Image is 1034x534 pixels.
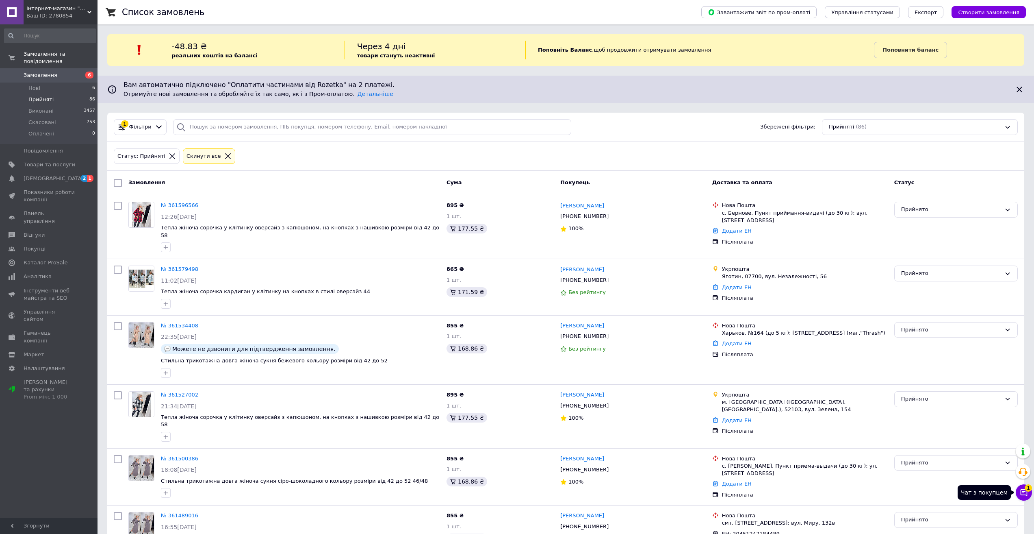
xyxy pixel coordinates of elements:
[559,521,610,532] div: [PHONE_NUMBER]
[722,284,752,290] a: Додати ЕН
[161,524,197,530] span: 16:55[DATE]
[124,91,393,97] span: Отримуйте нові замовлення та обробляйте їх так само, як і з Пром-оплатою.
[24,273,52,280] span: Аналітика
[722,294,888,302] div: Післяплата
[24,231,45,239] span: Відгуки
[722,481,752,487] a: Додати ЕН
[958,485,1011,500] div: Чат з покупцем
[701,6,817,18] button: Завантажити звіт по пром-оплаті
[722,519,888,527] div: смт. [STREET_ADDRESS]: вул. Миру, 132в
[185,152,223,161] div: Cкинути все
[24,210,75,224] span: Панель управління
[447,477,487,486] div: 168.86 ₴
[447,512,464,519] span: 855 ₴
[722,391,888,399] div: Укрпошта
[129,269,154,288] img: Фото товару
[81,175,87,182] span: 2
[129,123,152,131] span: Фільтри
[132,202,151,227] img: Фото товару
[560,202,604,210] a: [PERSON_NAME]
[559,401,610,411] div: [PHONE_NUMBER]
[722,455,888,462] div: Нова Пошта
[24,175,84,182] span: [DEMOGRAPHIC_DATA]
[722,238,888,246] div: Післяплата
[447,413,487,423] div: 177.55 ₴
[722,512,888,519] div: Нова Пошта
[128,391,154,417] a: Фото товару
[357,41,406,51] span: Через 4 дні
[24,50,98,65] span: Замовлення та повідомлення
[708,9,810,16] span: Завантажити звіт по пром-оплаті
[161,357,388,364] a: Стильна трикотажна довга жіноча сукня бежевого кольору розміри від 42 до 52
[722,322,888,329] div: Нова Пошта
[908,6,944,18] button: Експорт
[722,228,752,234] a: Додати ЕН
[161,414,439,428] a: Тепла жіноча сорочка у клітинку оверсайз з капюшоном, на кнопках з нашивкою розміри від 42 до 58
[568,225,583,231] span: 100%
[722,491,888,499] div: Післяплата
[825,6,900,18] button: Управління статусами
[958,9,1019,15] span: Створити замовлення
[128,179,165,185] span: Замовлення
[26,12,98,20] div: Ваш ID: 2780854
[92,85,95,92] span: 6
[24,351,44,358] span: Маркет
[901,395,1001,403] div: Прийнято
[124,81,1008,90] span: Вам автоматично підключено "Оплатити частинами від Rozetka" на 2 платежі.
[24,147,63,155] span: Повідомлення
[447,523,461,530] span: 1 шт.
[712,179,772,185] span: Доставка та оплата
[128,322,154,348] a: Фото товару
[722,266,888,273] div: Укрпошта
[84,107,95,115] span: 3457
[525,41,874,59] div: , щоб продовжити отримувати замовлення
[28,130,54,137] span: Оплачені
[722,202,888,209] div: Нова Пошта
[116,152,167,161] div: Статус: Прийняті
[560,179,590,185] span: Покупець
[560,512,604,520] a: [PERSON_NAME]
[161,224,439,238] a: Тепла жіноча сорочка у клітинку оверсайз з капюшоном, на кнопках з нашивкою розміри від 42 до 58
[28,85,40,92] span: Нові
[161,403,197,410] span: 21:34[DATE]
[24,259,67,266] span: Каталог ProSale
[901,205,1001,214] div: Прийнято
[447,277,461,283] span: 1 шт.
[538,47,592,53] b: Поповніть Баланс
[560,391,604,399] a: [PERSON_NAME]
[357,52,435,59] b: товари стануть неактивні
[161,333,197,340] span: 22:35[DATE]
[4,28,96,43] input: Пошук
[129,323,154,348] img: Фото товару
[447,179,462,185] span: Cума
[722,351,888,358] div: Післяплата
[559,464,610,475] div: [PHONE_NUMBER]
[1016,484,1032,501] button: Чат з покупцем1
[447,224,487,233] div: 177.55 ₴
[447,456,464,462] span: 855 ₴
[161,512,198,519] a: № 361489016
[915,9,937,15] span: Експорт
[568,415,583,421] span: 100%
[829,123,854,131] span: Прийняті
[943,9,1026,15] a: Створити замовлення
[24,189,75,203] span: Показники роботи компанії
[28,96,54,103] span: Прийняті
[24,72,57,79] span: Замовлення
[128,266,154,292] a: Фото товару
[447,266,464,272] span: 865 ₴
[447,333,461,339] span: 1 шт.
[161,214,197,220] span: 12:26[DATE]
[121,120,128,128] div: 1
[722,462,888,477] div: с. [PERSON_NAME], Пункт приема-выдачи (до 30 кг): ул. [STREET_ADDRESS]
[447,202,464,208] span: 895 ₴
[24,329,75,344] span: Гаманець компанії
[1025,484,1032,492] span: 1
[87,119,95,126] span: 753
[161,266,198,272] a: № 361579498
[560,322,604,330] a: [PERSON_NAME]
[161,456,198,462] a: № 361500386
